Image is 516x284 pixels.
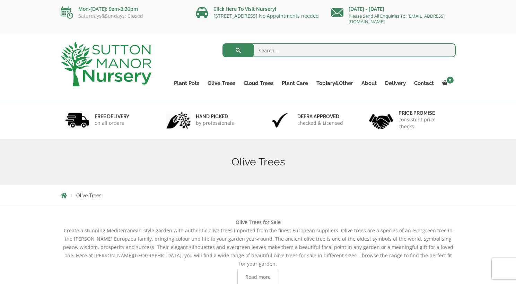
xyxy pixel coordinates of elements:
span: 0 [447,77,454,84]
p: checked & Licensed [297,120,343,127]
p: Saturdays&Sundays: Closed [61,13,185,19]
img: 3.jpg [268,111,292,129]
a: Olive Trees [203,78,239,88]
a: Delivery [381,78,410,88]
h1: Olive Trees [61,156,456,168]
a: About [357,78,381,88]
input: Search... [222,43,456,57]
nav: Breadcrumbs [61,192,456,198]
a: Contact [410,78,438,88]
a: Click Here To Visit Nursery! [213,6,276,12]
a: Cloud Trees [239,78,278,88]
a: Please Send All Enquiries To: [EMAIL_ADDRESS][DOMAIN_NAME] [349,13,445,25]
b: Olive Trees for Sale [236,219,281,225]
h6: FREE DELIVERY [95,113,129,120]
span: Read more [245,275,271,279]
span: Olive Trees [76,193,102,198]
a: Plant Care [278,78,312,88]
p: on all orders [95,120,129,127]
p: [DATE] - [DATE] [331,5,456,13]
a: [STREET_ADDRESS] No Appointments needed [213,12,319,19]
img: 2.jpg [166,111,191,129]
p: by professionals [196,120,234,127]
p: Mon-[DATE]: 9am-3:30pm [61,5,185,13]
a: Plant Pots [170,78,203,88]
p: consistent price checks [399,116,451,130]
img: 4.jpg [369,110,393,131]
img: 1.jpg [65,111,89,129]
h6: Defra approved [297,113,343,120]
h6: Price promise [399,110,451,116]
a: 0 [438,78,456,88]
img: logo [61,42,151,86]
a: Topiary&Other [312,78,357,88]
h6: hand picked [196,113,234,120]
